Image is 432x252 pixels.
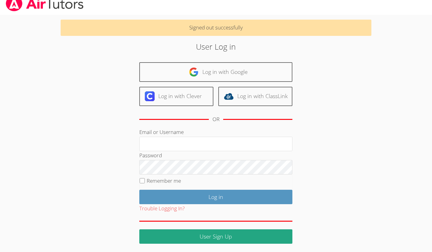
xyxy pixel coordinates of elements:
[139,204,185,213] button: Trouble Logging In?
[139,128,184,136] label: Email or Username
[61,20,372,36] p: Signed out successfully
[147,177,181,184] label: Remember me
[218,87,292,106] a: Log in with ClassLink
[100,41,333,52] h2: User Log in
[224,91,234,101] img: classlink-logo-d6bb404cc1216ec64c9a2012d9dc4662098be43eaf13dc465df04b49fa7ab582.svg
[139,152,162,159] label: Password
[139,229,292,244] a: User Sign Up
[139,87,213,106] a: Log in with Clever
[212,115,220,124] div: OR
[139,190,292,204] input: Log in
[139,62,292,82] a: Log in with Google
[189,67,199,77] img: google-logo-50288ca7cdecda66e5e0955fdab243c47b7ad437acaf1139b6f446037453330a.svg
[145,91,155,101] img: clever-logo-6eab21bc6e7a338710f1a6ff85c0baf02591cd810cc4098c63d3a4b26e2feb20.svg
